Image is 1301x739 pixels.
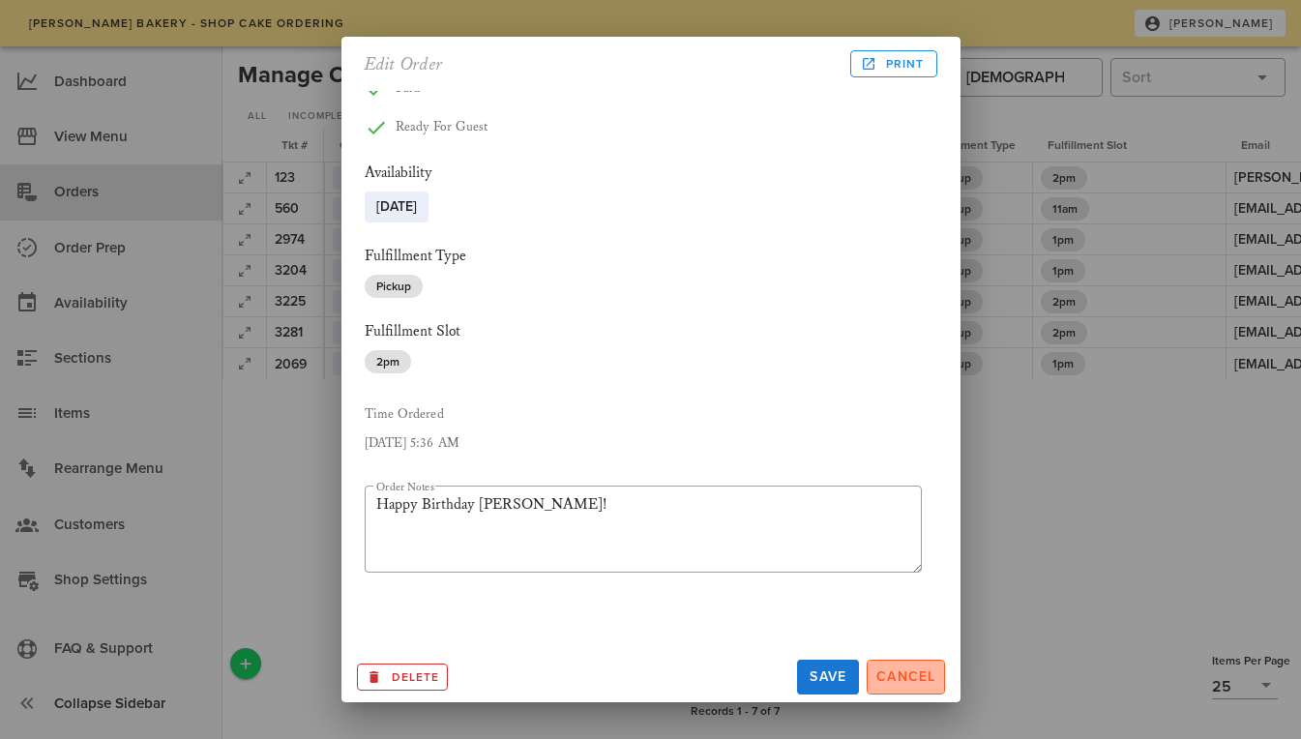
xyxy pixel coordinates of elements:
div: Fulfillment Slot [365,321,922,342]
span: Ready For Guest [396,119,488,135]
button: Save [797,660,859,695]
span: Delete [366,668,440,686]
span: Print [864,55,924,73]
div: Time Ordered [365,404,922,426]
h2: Edit Order [365,48,444,79]
span: 2pm [376,350,399,373]
div: Availability [365,163,922,184]
div: Fulfillment Type [365,246,922,267]
span: Cancel [875,668,936,685]
span: Paid [396,80,420,97]
span: Save [805,668,851,685]
button: Archive this Record? [357,664,449,691]
span: [DATE] [376,192,417,222]
span: Pickup [376,275,411,298]
div: [DATE] 5:36 AM [365,433,922,455]
label: Order Notes [376,480,434,494]
a: Print [850,50,936,77]
button: Cancel [867,660,945,695]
